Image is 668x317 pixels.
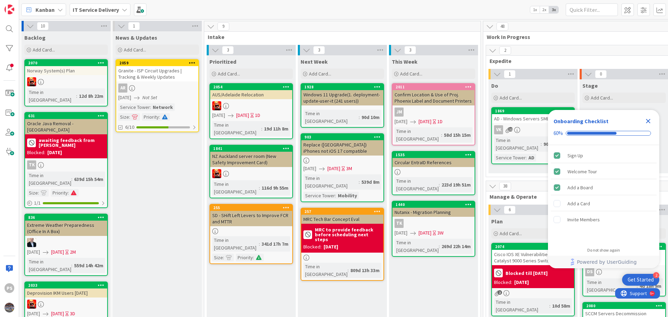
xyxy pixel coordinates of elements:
div: 1440 [392,201,475,208]
div: TK [392,219,475,228]
div: VK [494,125,503,134]
span: [DATE] [419,229,431,237]
div: 3W [437,229,444,237]
div: VN [25,77,107,86]
div: 1D [437,118,443,125]
div: NZ Auckland server room (New Safety Improvement Card) [210,152,292,167]
span: Intake [208,33,472,40]
div: Sign Up [567,151,583,160]
span: Add Card... [309,71,331,77]
span: Stage [582,82,598,89]
div: Invite Members is incomplete. [551,212,657,227]
div: Add a Card [567,199,590,208]
div: Size [212,254,223,261]
span: 38 [499,182,511,190]
span: : [259,240,260,248]
span: Support [15,1,32,9]
div: Sign Up is complete. [551,148,657,163]
div: Priority [51,189,68,197]
span: 3 [313,46,325,54]
div: VN [210,101,292,110]
span: : [637,282,638,290]
span: : [439,243,440,250]
div: Deprovision IKM Users [DATE] [25,288,107,298]
div: 903 [301,134,383,140]
div: 2 [653,272,659,278]
div: Mobility [336,192,359,199]
span: Add Card... [591,95,613,101]
div: Confirm Location & Use of Proj. Phoenix Label and Document Printers [392,90,475,105]
div: Time in [GEOGRAPHIC_DATA] [395,239,439,254]
div: 1841 [213,146,292,151]
div: JM [395,108,404,117]
span: : [253,254,254,261]
span: 0 [595,70,607,78]
div: Time in [GEOGRAPHIC_DATA] [27,258,71,273]
div: 4d 18h 9m [638,282,663,290]
div: 19d 11h 8m [262,125,290,133]
div: 1D [255,112,260,119]
b: awaiting feedback from [PERSON_NAME] [39,138,105,148]
div: 2070 [25,60,107,66]
span: Do [491,82,498,89]
div: Time in [GEOGRAPHIC_DATA] [494,298,549,314]
div: 341d 17h 7m [260,240,290,248]
div: 2054 [210,84,292,90]
div: VK [492,125,574,134]
span: : [159,113,160,121]
img: HO [27,238,36,247]
span: 1 [128,22,140,30]
div: Service Tower [494,154,526,161]
span: [DATE] [303,165,316,172]
div: TK [27,160,36,169]
div: Onboarding Checklist [554,117,609,125]
span: Add Card... [400,71,422,77]
div: 2074 [495,244,574,249]
div: Network [151,103,175,111]
div: 1869AD - Windows Servers SMB1 disable [492,108,574,123]
div: Invite Members [567,215,600,224]
div: SD - SHift Left Levers to Improve FCR and MTTR [210,211,292,226]
div: 90d 10m [360,113,381,121]
img: VN [27,300,36,309]
span: [DATE] [419,118,431,125]
div: 1535 [392,152,475,158]
div: 2059Granite - ISP Circuit Upgrades | Tracking & Weekly Updates [116,60,198,81]
div: PS [5,283,14,293]
div: 10d 58m [550,302,572,310]
span: Kanban [35,6,55,14]
span: : [441,131,442,139]
div: Time in [GEOGRAPHIC_DATA] [585,278,637,294]
div: 12d 8h 22m [77,92,105,100]
span: [DATE] [212,112,225,119]
span: Add Card... [124,47,146,53]
span: : [150,103,151,111]
div: 2059 [119,61,198,65]
div: Windows 11 Upgrade(1. deployment-update-user-it (241 users)) [301,90,383,105]
b: Blocked till [DATE] [506,271,548,276]
div: 255 [210,205,292,211]
div: 1440 [396,202,475,207]
div: Norway System(s) Plan [25,66,107,75]
span: 10 [37,22,49,30]
span: 2 [499,46,511,55]
div: TK [395,219,404,228]
div: [DATE] [47,149,62,156]
div: 1841NZ Auckland server room (New Safety Improvement Card) [210,145,292,167]
div: 58d 15h 15m [442,131,472,139]
span: : [71,175,72,183]
img: VN [212,169,221,178]
div: AR [118,84,127,93]
div: Checklist progress: 60% [554,130,654,136]
div: Time in [GEOGRAPHIC_DATA] [395,177,439,192]
div: 2033 [25,282,107,288]
img: VN [212,101,221,110]
div: AR [116,84,198,93]
div: 255 [213,205,292,210]
span: [DATE] [327,165,340,172]
div: Circular EntraID References [392,158,475,167]
span: : [335,192,336,199]
div: 2080 [586,303,665,308]
div: Blocked: [27,149,45,156]
div: 809d 13h 33m [349,267,381,274]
